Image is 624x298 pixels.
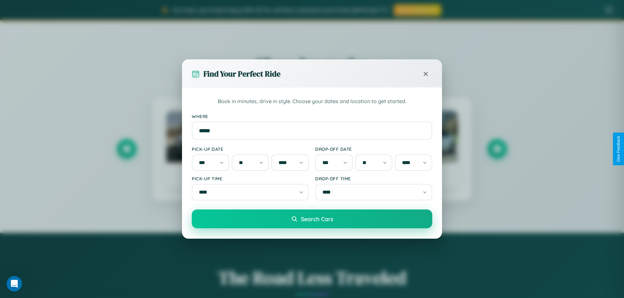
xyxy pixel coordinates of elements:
span: Search Cars [301,215,333,222]
label: Pick-up Date [192,146,309,152]
label: Drop-off Time [315,176,432,181]
label: Drop-off Date [315,146,432,152]
p: Book in minutes, drive in style. Choose your dates and location to get started. [192,97,432,106]
label: Where [192,113,432,119]
label: Pick-up Time [192,176,309,181]
h3: Find Your Perfect Ride [203,68,280,79]
button: Search Cars [192,209,432,228]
